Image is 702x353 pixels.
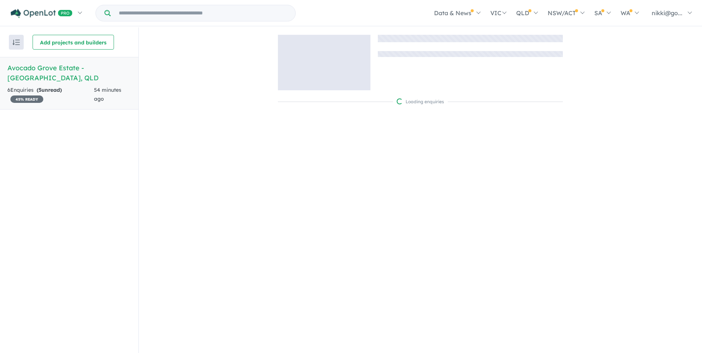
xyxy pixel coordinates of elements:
img: sort.svg [13,40,20,45]
span: 54 minutes ago [94,87,121,102]
img: Openlot PRO Logo White [11,9,73,18]
span: nikki@go... [652,9,682,17]
h5: Avocado Grove Estate - [GEOGRAPHIC_DATA] , QLD [7,63,131,83]
span: 5 [38,87,41,93]
span: 45 % READY [10,95,43,103]
div: Loading enquiries [397,98,444,105]
div: 6 Enquir ies [7,86,94,104]
strong: ( unread) [37,87,62,93]
button: Add projects and builders [33,35,114,50]
input: Try estate name, suburb, builder or developer [112,5,294,21]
